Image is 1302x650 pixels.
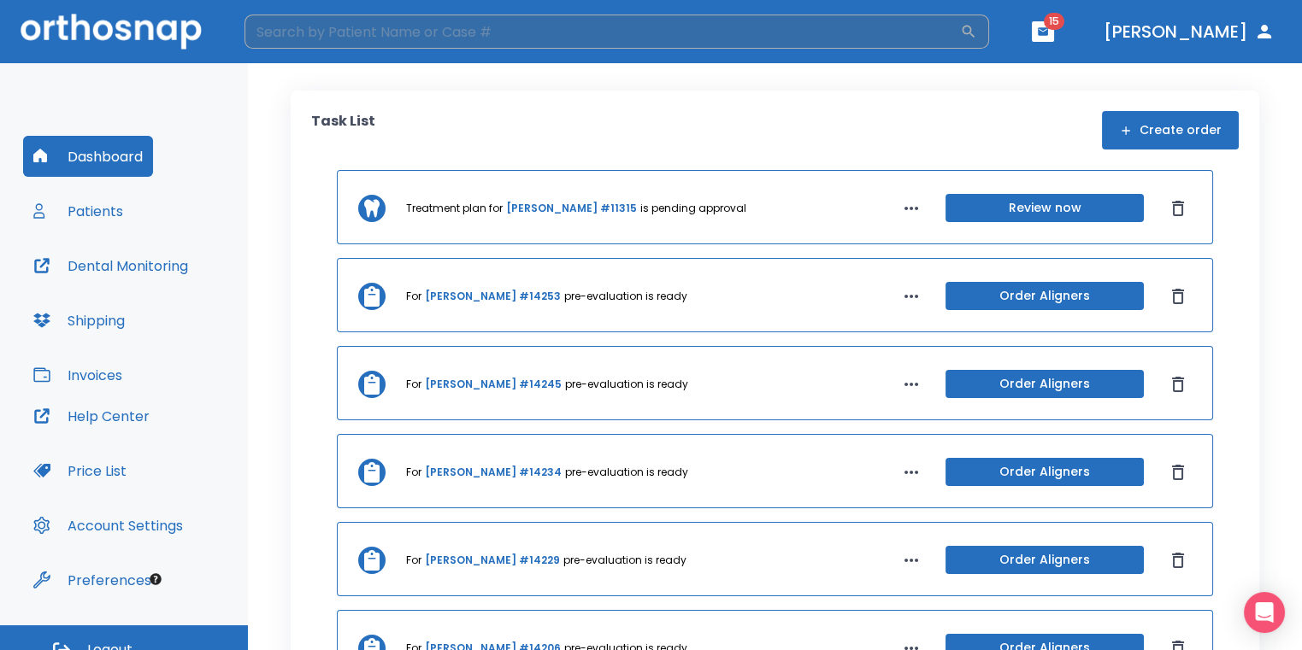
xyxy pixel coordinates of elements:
button: Shipping [23,300,135,341]
button: Price List [23,450,137,491]
p: pre-evaluation is ready [563,553,686,568]
button: Dismiss [1164,547,1192,574]
button: Dismiss [1164,283,1192,310]
p: pre-evaluation is ready [565,465,688,480]
img: Orthosnap [21,14,202,49]
button: Preferences [23,559,162,600]
p: Task List [311,111,375,149]
input: Search by Patient Name or Case # [244,15,960,49]
button: Review now [946,194,1144,222]
p: is pending approval [640,201,746,216]
button: Order Aligners [946,370,1144,398]
button: Dismiss [1164,195,1192,222]
span: 15 [1044,13,1064,30]
p: pre-evaluation is ready [565,377,688,392]
a: [PERSON_NAME] #14229 [425,553,560,568]
button: Order Aligners [946,458,1144,486]
button: Order Aligners [946,282,1144,310]
button: Dashboard [23,136,153,177]
a: [PERSON_NAME] #14234 [425,465,562,480]
p: For [406,465,421,480]
button: Create order [1102,111,1239,149]
button: Dismiss [1164,459,1192,486]
button: [PERSON_NAME] [1097,16,1281,47]
p: pre-evaluation is ready [564,289,687,304]
p: For [406,289,421,304]
button: Account Settings [23,505,193,546]
button: Order Aligners [946,546,1144,574]
button: Help Center [23,395,160,436]
p: For [406,377,421,392]
a: [PERSON_NAME] #11315 [506,201,637,216]
button: Patients [23,190,133,231]
div: Tooltip anchor [148,571,163,587]
button: Invoices [23,354,133,395]
p: Treatment plan for [406,201,503,216]
button: Dismiss [1164,371,1192,398]
a: [PERSON_NAME] #14253 [425,289,561,304]
div: Open Intercom Messenger [1244,592,1285,633]
button: Dental Monitoring [23,245,198,286]
p: For [406,553,421,568]
a: [PERSON_NAME] #14245 [425,377,562,392]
